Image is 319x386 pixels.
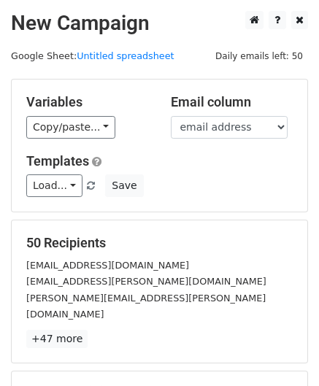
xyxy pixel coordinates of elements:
h5: Email column [171,94,293,110]
small: [PERSON_NAME][EMAIL_ADDRESS][PERSON_NAME][DOMAIN_NAME] [26,293,266,320]
small: Google Sheet: [11,50,174,61]
a: Untitled spreadsheet [77,50,174,61]
h5: Variables [26,94,149,110]
a: Load... [26,174,82,197]
h5: 50 Recipients [26,235,293,251]
a: Copy/paste... [26,116,115,139]
small: [EMAIL_ADDRESS][DOMAIN_NAME] [26,260,189,271]
a: +47 more [26,330,88,348]
span: Daily emails left: 50 [210,48,308,64]
a: Templates [26,153,89,169]
button: Save [105,174,143,197]
h2: New Campaign [11,11,308,36]
a: Daily emails left: 50 [210,50,308,61]
small: [EMAIL_ADDRESS][PERSON_NAME][DOMAIN_NAME] [26,276,266,287]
